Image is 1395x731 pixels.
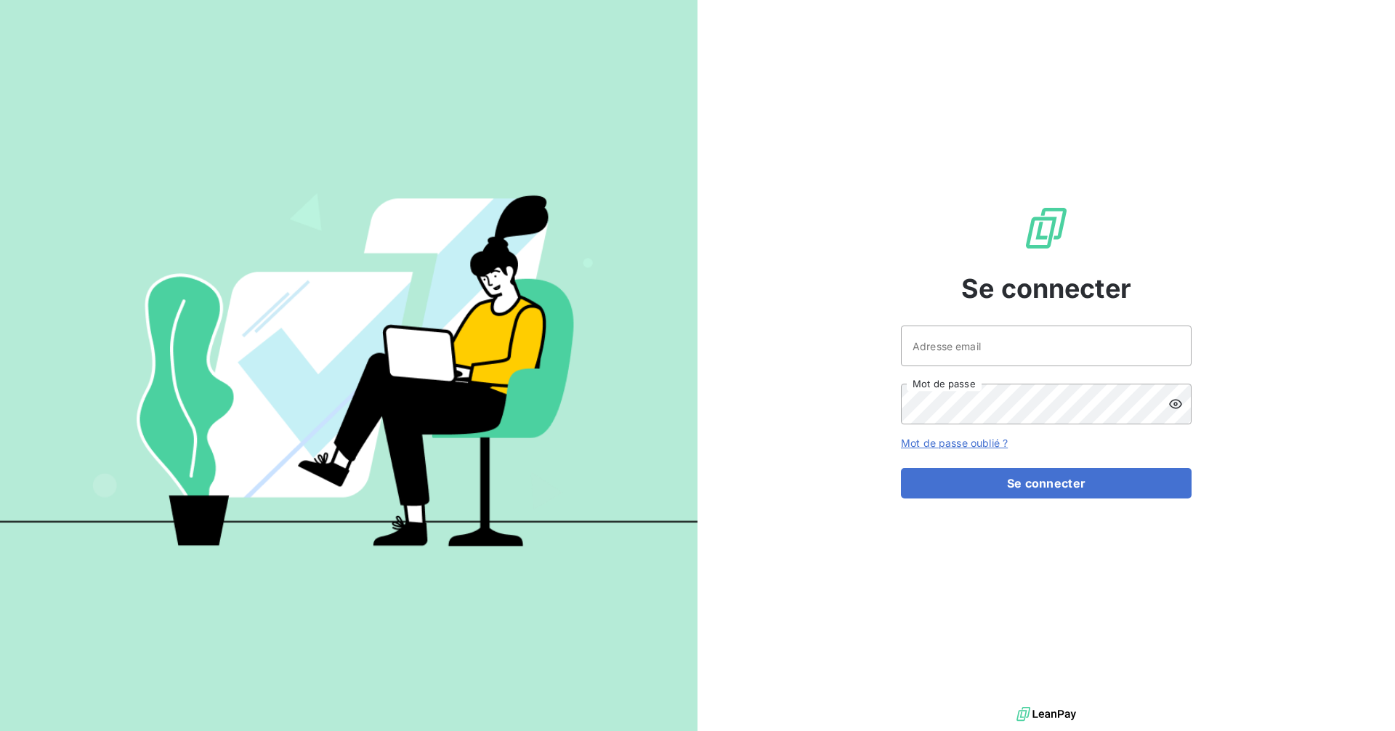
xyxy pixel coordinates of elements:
img: Logo LeanPay [1023,205,1069,251]
img: logo [1016,703,1076,725]
span: Se connecter [961,269,1131,308]
input: placeholder [901,326,1192,366]
button: Se connecter [901,468,1192,498]
a: Mot de passe oublié ? [901,437,1008,449]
